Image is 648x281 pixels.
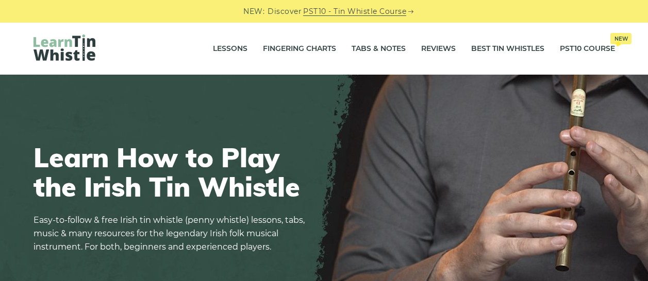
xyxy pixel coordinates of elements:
a: Tabs & Notes [352,36,406,62]
a: Best Tin Whistles [471,36,544,62]
img: LearnTinWhistle.com [34,34,95,61]
span: New [610,33,632,44]
p: Easy-to-follow & free Irish tin whistle (penny whistle) lessons, tabs, music & many resources for... [34,214,312,254]
h1: Learn How to Play the Irish Tin Whistle [34,143,312,201]
a: Lessons [213,36,247,62]
a: Reviews [421,36,456,62]
a: PST10 CourseNew [560,36,615,62]
a: Fingering Charts [263,36,336,62]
